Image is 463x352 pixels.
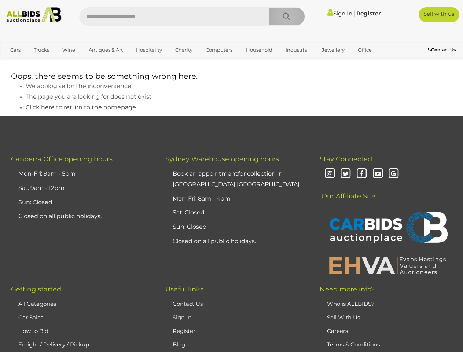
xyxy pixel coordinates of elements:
span: We apologise for the inconvenience. [26,82,132,89]
a: Who is ALLBIDS? [327,300,375,307]
a: Careers [327,327,348,334]
span: Sydney Warehouse opening hours [165,155,279,163]
a: [GEOGRAPHIC_DATA] [34,56,95,68]
span: Canberra Office opening hours [11,155,113,163]
img: CARBIDS Auctionplace [325,204,450,252]
a: Car Sales [18,314,43,321]
a: Wine [58,44,80,56]
li: Closed on all public holidays. [171,234,301,249]
span: Our Affiliate Site [320,181,375,200]
a: All Categories [18,300,56,307]
li: Sat: 9am - 12pm [16,181,147,195]
span: | [353,9,355,17]
span: Useful links [165,285,203,293]
h1: Oops, there seems to be something wrong here. [11,72,452,80]
a: Trucks [29,44,54,56]
button: Search [268,7,305,26]
a: Register [173,327,195,334]
i: Twitter [339,168,352,180]
i: Instagram [323,168,336,180]
a: Computers [201,44,237,56]
a: Sign In [327,10,352,17]
a: Blog [173,341,185,348]
a: Sell with us [419,7,459,22]
a: Sports [5,56,30,68]
b: Contact Us [428,47,456,52]
a: Click here to return to the homepage. [26,104,137,110]
a: Contact Us [173,300,203,307]
i: Youtube [371,168,384,180]
a: Cars [5,44,25,56]
a: Antiques & Art [84,44,128,56]
span: Stay Connected [320,155,372,163]
a: Freight / Delivery / Pickup [18,341,89,348]
img: Allbids.com.au [3,7,65,23]
a: Industrial [281,44,313,56]
li: Mon-Fri: 8am - 4pm [171,192,301,206]
a: Book an appointmentfor collection in [GEOGRAPHIC_DATA] [GEOGRAPHIC_DATA] [173,170,300,188]
li: Mon-Fri: 9am - 5pm [16,167,147,181]
li: Sat: Closed [171,206,301,220]
a: Jewellery [317,44,349,56]
span: The page you are looking for does not exist [26,93,152,100]
a: How to Bid [18,327,48,334]
li: Closed on all public holidays. [16,209,147,224]
a: Sell With Us [327,314,360,321]
u: Book an appointment [173,170,238,177]
a: Household [241,44,277,56]
li: Sun: Closed [16,195,147,210]
i: Google [387,168,400,180]
a: Sign In [173,314,192,321]
span: Getting started [11,285,61,293]
a: Terms & Conditions [327,341,380,348]
a: Contact Us [428,46,458,54]
i: Facebook [355,168,368,180]
a: Office [353,44,376,56]
a: Hospitality [131,44,167,56]
a: Register [356,10,381,17]
a: Charity [170,44,197,56]
span: Need more info? [320,285,375,293]
img: EHVA | Evans Hastings Valuers and Auctioneers [325,256,450,275]
li: Sun: Closed [171,220,301,234]
span: Click here to return to the homepage. [26,104,137,111]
